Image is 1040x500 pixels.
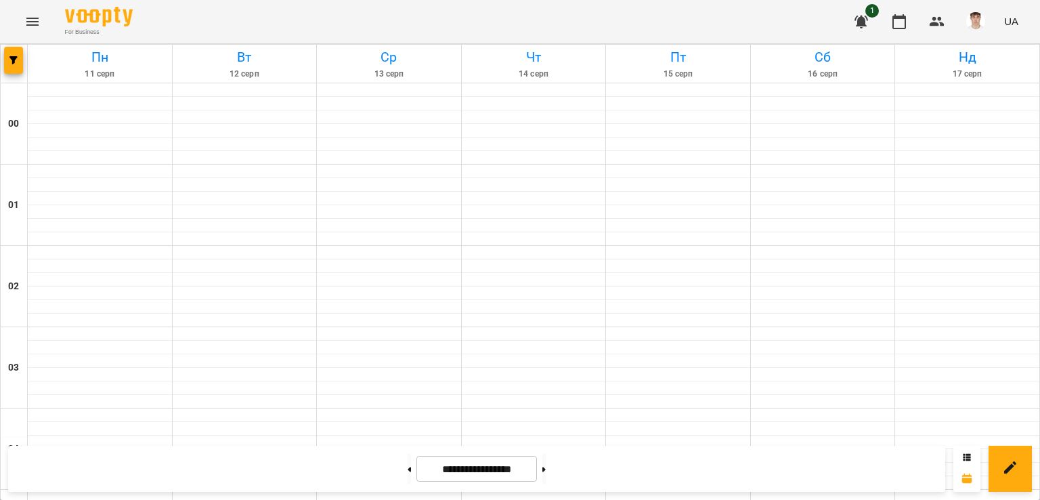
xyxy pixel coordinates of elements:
h6: 11 серп [30,68,170,81]
h6: Чт [464,47,604,68]
h6: Ср [319,47,459,68]
img: 8fe045a9c59afd95b04cf3756caf59e6.jpg [966,12,985,31]
h6: 01 [8,198,19,213]
h6: 13 серп [319,68,459,81]
span: 1 [865,4,879,18]
span: For Business [65,28,133,37]
h6: Пт [608,47,748,68]
h6: 00 [8,117,19,131]
h6: Нд [897,47,1037,68]
h6: 03 [8,360,19,375]
h6: 14 серп [464,68,604,81]
h6: 17 серп [897,68,1037,81]
h6: 12 серп [175,68,315,81]
h6: 15 серп [608,68,748,81]
h6: 02 [8,279,19,294]
h6: Сб [753,47,893,68]
button: Menu [16,5,49,38]
h6: 16 серп [753,68,893,81]
span: UA [1004,14,1018,28]
h6: Пн [30,47,170,68]
h6: Вт [175,47,315,68]
button: UA [999,9,1024,34]
img: Voopty Logo [65,7,133,26]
